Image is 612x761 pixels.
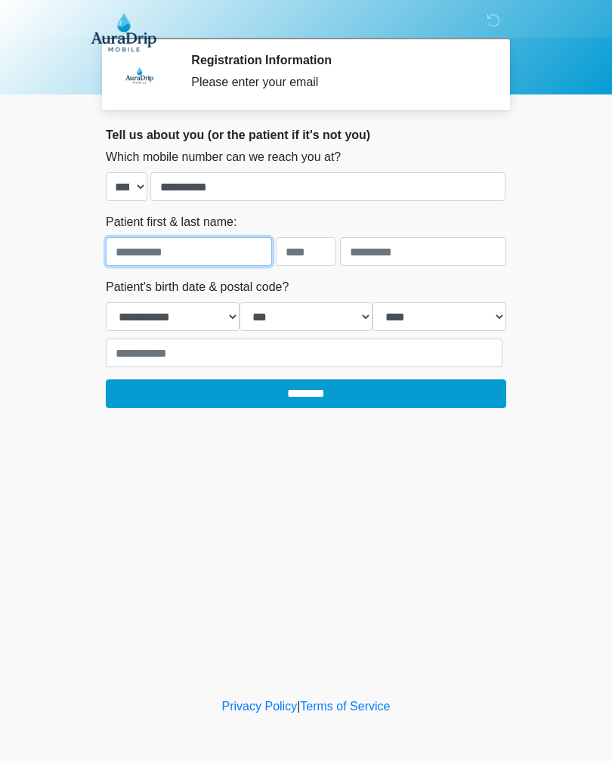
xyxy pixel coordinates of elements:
label: Patient first & last name: [106,213,236,231]
a: Terms of Service [300,700,390,713]
a: Privacy Policy [222,700,298,713]
a: | [297,700,300,713]
label: Which mobile number can we reach you at? [106,148,341,166]
h2: Tell us about you (or the patient if it's not you) [106,128,506,142]
img: Agent Avatar [117,53,162,98]
label: Patient's birth date & postal code? [106,278,289,296]
div: Please enter your email [191,73,484,91]
img: AuraDrip Mobile Logo [91,11,156,52]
